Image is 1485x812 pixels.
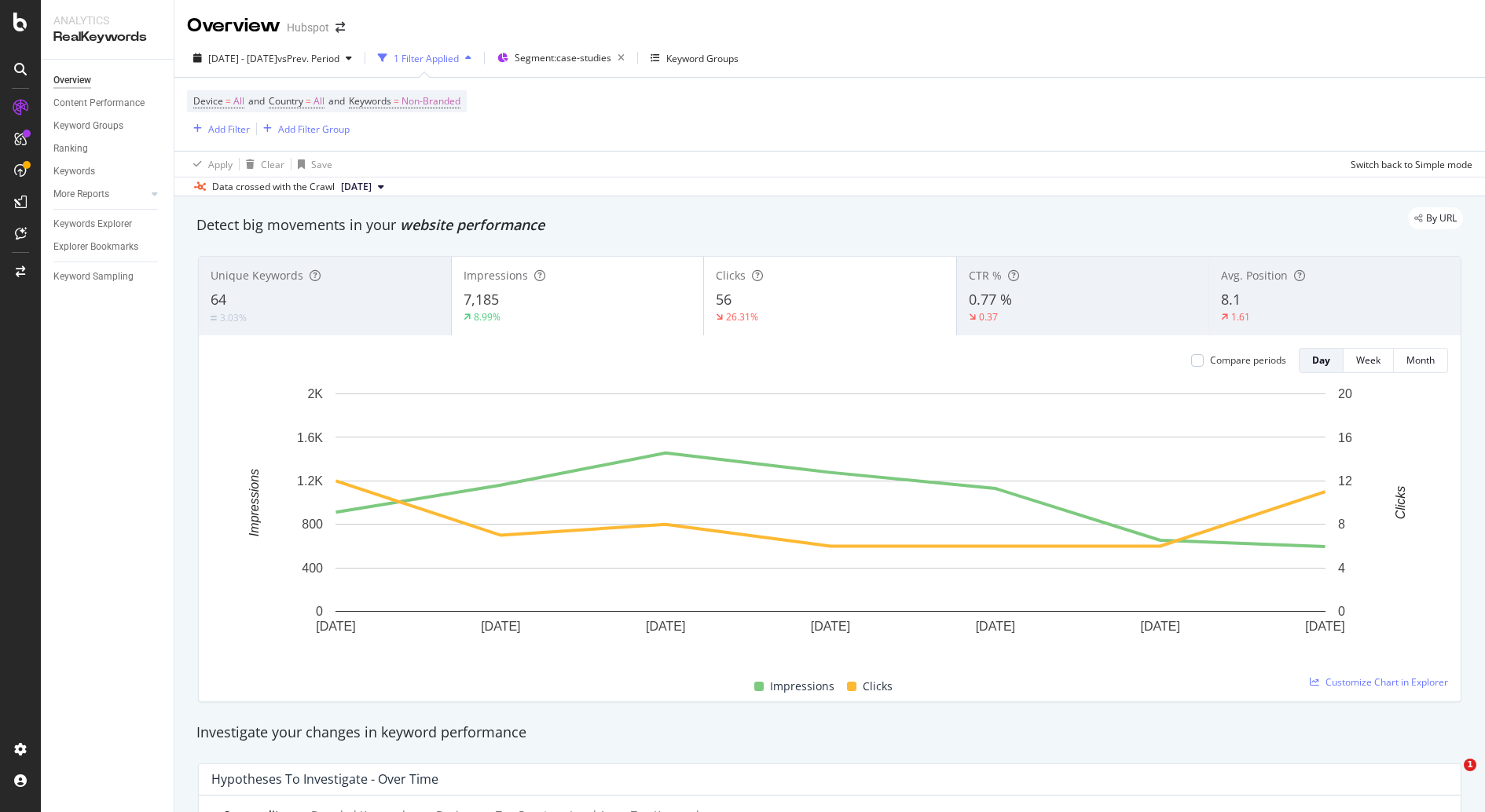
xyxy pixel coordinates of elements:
text: 4 [1338,561,1345,575]
div: Ranking [53,141,88,157]
text: 16 [1338,430,1352,444]
span: [DATE] - [DATE] [208,52,277,65]
text: 400 [302,561,323,575]
div: Investigate your changes in keyword performance [196,722,1463,743]
span: CTR % [969,268,1002,283]
div: Add Filter Group [278,123,350,136]
div: Content Performance [53,95,145,112]
span: vs Prev. Period [277,52,339,65]
text: 800 [302,518,323,531]
div: Save [311,158,332,171]
span: 0.77 % [969,290,1012,309]
text: [DATE] [646,620,685,633]
button: Week [1344,348,1394,373]
span: 8.1 [1221,290,1241,309]
span: Keywords [349,94,391,108]
text: [DATE] [1305,620,1344,633]
div: Add Filter [208,123,250,136]
text: 20 [1338,387,1352,401]
text: [DATE] [316,620,355,633]
text: [DATE] [1140,620,1179,633]
button: Segment:case-studies [491,46,631,71]
div: Week [1356,353,1380,367]
text: 1.2K [297,474,323,488]
div: Clear [261,158,284,171]
span: Unique Keywords [211,268,303,283]
div: legacy label [1408,207,1463,229]
button: Month [1394,348,1448,373]
button: Switch back to Simple mode [1344,152,1472,177]
span: Device [193,94,223,108]
a: Keyword Groups [53,118,163,134]
div: Hubspot [287,20,329,35]
text: 0 [316,605,323,618]
button: Apply [187,152,233,177]
a: Keywords [53,163,163,180]
span: and [328,94,345,108]
div: Hypotheses to Investigate - Over Time [211,771,438,787]
text: 1.6K [297,430,323,444]
text: Clicks [1394,486,1407,520]
div: Overview [53,72,91,89]
div: Apply [208,158,233,171]
span: 2025 Aug. 26th [341,180,372,194]
a: Overview [53,72,163,89]
button: Day [1299,348,1344,373]
button: 1 Filter Applied [372,46,478,71]
div: 1 Filter Applied [394,52,459,65]
button: [DATE] [335,177,390,196]
div: Keyword Groups [53,118,123,134]
span: Impressions [464,268,528,283]
span: 56 [716,290,731,309]
div: Switch back to Simple mode [1351,158,1472,171]
div: 26.31% [726,310,758,324]
a: Ranking [53,141,163,157]
div: arrow-right-arrow-left [335,22,345,33]
span: 1 [1464,759,1476,771]
span: By URL [1426,214,1457,223]
span: 64 [211,290,226,309]
text: Impressions [247,469,261,536]
text: [DATE] [976,620,1015,633]
a: Explorer Bookmarks [53,239,163,255]
text: [DATE] [481,620,520,633]
span: Clicks [716,268,746,283]
div: More Reports [53,186,109,203]
span: Non-Branded [401,90,460,112]
button: Save [291,152,332,177]
div: Compare periods [1210,353,1286,367]
button: [DATE] - [DATE]vsPrev. Period [187,46,358,71]
div: Keywords Explorer [53,216,132,232]
div: Explorer Bookmarks [53,239,138,255]
button: Keyword Groups [644,46,745,71]
text: [DATE] [811,620,850,633]
a: Content Performance [53,95,163,112]
div: Keyword Sampling [53,269,134,285]
div: Keywords [53,163,95,180]
span: All [313,90,324,112]
span: = [306,94,311,108]
div: Month [1406,353,1435,367]
div: 1.61 [1231,310,1250,324]
text: 12 [1338,474,1352,488]
span: Impressions [770,677,834,696]
div: RealKeywords [53,28,161,46]
button: Add Filter [187,119,250,138]
a: Keywords Explorer [53,216,163,232]
div: 8.99% [474,310,500,324]
text: 0 [1338,605,1345,618]
span: Customize Chart in Explorer [1325,675,1448,689]
text: 2K [307,387,323,401]
span: All [233,90,244,112]
button: Clear [240,152,284,177]
svg: A chart. [211,386,1449,659]
text: 8 [1338,518,1345,531]
div: Keyword Groups [666,52,739,65]
a: More Reports [53,186,147,203]
a: Keyword Sampling [53,269,163,285]
iframe: Intercom live chat [1432,759,1469,796]
span: 7,185 [464,290,499,309]
div: 0.37 [979,310,998,324]
span: Avg. Position [1221,268,1288,283]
